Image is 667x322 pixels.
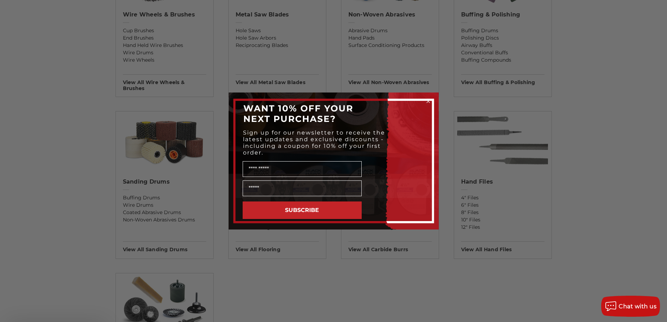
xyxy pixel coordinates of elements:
span: Chat with us [619,303,656,310]
span: Sign up for our newsletter to receive the latest updates and exclusive discounts - including a co... [243,129,385,156]
input: Email [243,180,362,196]
button: Close dialog [425,98,432,105]
button: SUBSCRIBE [243,201,362,219]
button: Chat with us [601,296,660,317]
span: WANT 10% OFF YOUR NEXT PURCHASE? [243,103,353,124]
